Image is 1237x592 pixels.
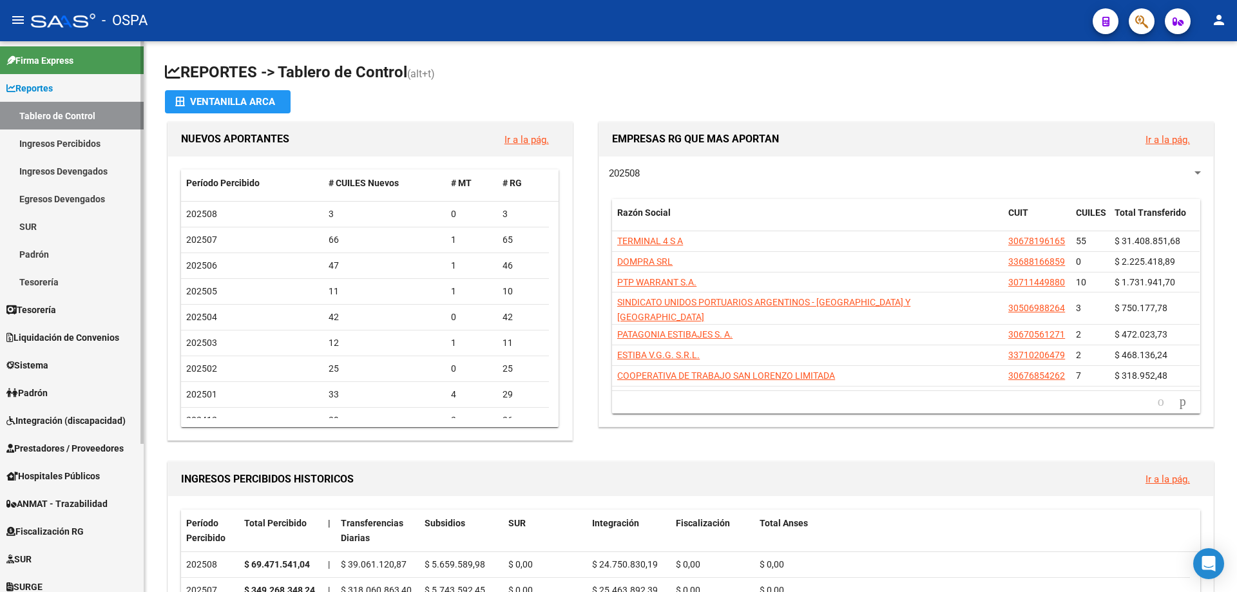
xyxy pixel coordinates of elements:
span: $ 750.177,78 [1115,303,1167,313]
div: 1 [451,336,492,350]
div: 25 [503,361,544,376]
span: 2 [1076,350,1081,360]
span: # CUILES Nuevos [329,178,399,188]
span: Período Percibido [186,518,225,543]
datatable-header-cell: CUIT [1003,199,1071,242]
span: 33688166859 [1008,256,1065,267]
span: 30678196165 [1008,236,1065,246]
datatable-header-cell: Total Anses [754,510,1190,552]
span: 202505 [186,286,217,296]
span: 30670561271 [1008,329,1065,339]
datatable-header-cell: CUILES [1071,199,1109,242]
div: 202508 [186,557,234,572]
span: SUR [508,518,526,528]
span: $ 5.659.589,98 [425,559,485,569]
div: 33 [329,387,441,402]
datatable-header-cell: SUR [503,510,587,552]
span: Fiscalización RG [6,524,84,539]
span: $ 468.136,24 [1115,350,1167,360]
button: Ventanilla ARCA [165,90,291,113]
button: Ir a la pág. [1135,467,1200,491]
span: $ 0,00 [508,559,533,569]
span: - OSPA [102,6,148,35]
span: 33710206479 [1008,350,1065,360]
span: # MT [451,178,472,188]
mat-icon: menu [10,12,26,28]
span: Total Percibido [244,518,307,528]
div: Open Intercom Messenger [1193,548,1224,579]
span: Tesorería [6,303,56,317]
span: Integración [592,518,639,528]
div: 1 [451,258,492,273]
div: 1 [451,284,492,299]
button: Ir a la pág. [1135,128,1200,151]
span: EMPRESAS RG QUE MAS APORTAN [612,133,779,145]
span: # RG [503,178,522,188]
span: 202506 [186,260,217,271]
span: Período Percibido [186,178,260,188]
span: 2 [1076,329,1081,339]
span: (alt+t) [407,68,435,80]
span: DOMPRA SRL [617,256,673,267]
span: 202508 [186,209,217,219]
span: COOPERATIVA DE TRABAJO SAN LORENZO LIMITADA [617,370,835,381]
span: Liquidación de Convenios [6,330,119,345]
datatable-header-cell: # MT [446,169,497,197]
div: 29 [503,387,544,402]
div: 3 [451,413,492,428]
div: Ventanilla ARCA [175,90,280,113]
span: 30711449880 [1008,277,1065,287]
span: Prestadores / Proveedores [6,441,124,455]
span: INGRESOS PERCIBIDOS HISTORICOS [181,473,354,485]
button: Ir a la pág. [494,128,559,151]
span: $ 0,00 [676,559,700,569]
mat-icon: person [1211,12,1227,28]
span: TERMINAL 4 S A [617,236,683,246]
a: go to next page [1174,395,1192,409]
span: ANMAT - Trazabilidad [6,497,108,511]
span: $ 39.061.120,87 [341,559,407,569]
span: 55 [1076,236,1086,246]
div: 10 [503,284,544,299]
div: 3 [503,207,544,222]
span: | [328,518,331,528]
span: Padrón [6,386,48,400]
datatable-header-cell: Razón Social [612,199,1003,242]
strong: $ 69.471.541,04 [244,559,310,569]
datatable-header-cell: # RG [497,169,549,197]
span: $ 0,00 [760,559,784,569]
a: Ir a la pág. [504,134,549,146]
div: 39 [329,413,441,428]
span: $ 318.952,48 [1115,370,1167,381]
span: 3 [1076,303,1081,313]
datatable-header-cell: Integración [587,510,671,552]
span: 10 [1076,277,1086,287]
span: 7 [1076,370,1081,381]
span: PTP WARRANT S.A. [617,277,696,287]
span: $ 472.023,73 [1115,329,1167,339]
span: $ 24.750.830,19 [592,559,658,569]
datatable-header-cell: Total Transferido [1109,199,1200,242]
span: Total Transferido [1115,207,1186,218]
datatable-header-cell: # CUILES Nuevos [323,169,446,197]
div: 1 [451,233,492,247]
span: 30676854262 [1008,370,1065,381]
span: Sistema [6,358,48,372]
span: Hospitales Públicos [6,469,100,483]
span: Transferencias Diarias [341,518,403,543]
div: 11 [329,284,441,299]
div: 46 [503,258,544,273]
span: CUIT [1008,207,1028,218]
span: PATAGONIA ESTIBAJES S. A. [617,329,733,339]
datatable-header-cell: Total Percibido [239,510,323,552]
span: 202501 [186,389,217,399]
span: SUR [6,552,32,566]
span: 202507 [186,234,217,245]
div: 0 [451,207,492,222]
div: 12 [329,336,441,350]
div: 0 [451,361,492,376]
h1: REPORTES -> Tablero de Control [165,62,1216,84]
span: NUEVOS APORTANTES [181,133,289,145]
div: 42 [329,310,441,325]
datatable-header-cell: Período Percibido [181,169,323,197]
